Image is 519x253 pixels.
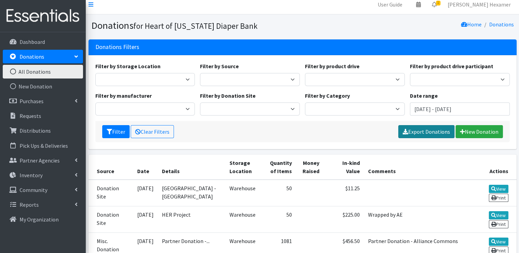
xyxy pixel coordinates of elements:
[262,155,296,180] th: Quantity of Items
[20,112,41,119] p: Requests
[20,216,59,223] p: My Organization
[131,125,174,138] a: Clear Filters
[3,109,83,123] a: Requests
[3,35,83,49] a: Dashboard
[20,38,45,45] p: Dashboard
[305,62,359,70] label: Filter by product drive
[436,1,440,5] span: 1
[20,186,47,193] p: Community
[20,53,44,60] p: Donations
[364,206,482,232] td: Wrapped by AE
[262,180,296,206] td: 50
[398,125,455,138] a: Export Donations
[20,172,43,179] p: Inventory
[262,206,296,232] td: 50
[158,206,225,232] td: HER Project
[102,125,130,138] button: Filter
[482,155,516,180] th: Actions
[489,238,508,246] a: View
[225,155,262,180] th: Storage Location
[133,206,158,232] td: [DATE]
[91,20,300,32] h1: Donations
[3,94,83,108] a: Purchases
[20,98,44,105] p: Purchases
[489,211,508,219] a: View
[3,124,83,137] a: Distributions
[410,92,438,100] label: Date range
[3,183,83,197] a: Community
[3,80,83,93] a: New Donation
[489,185,508,193] a: View
[3,139,83,153] a: Pick Ups & Deliveries
[89,155,133,180] th: Source
[200,92,256,100] label: Filter by Donation Site
[323,206,364,232] td: $225.00
[95,44,139,51] h3: Donations Filters
[323,180,364,206] td: $11.25
[410,62,493,70] label: Filter by product drive participant
[456,125,503,138] a: New Donation
[489,21,514,28] a: Donations
[410,103,510,116] input: January 1, 2011 - December 31, 2011
[489,220,508,228] a: Print
[305,92,350,100] label: Filter by Category
[200,62,239,70] label: Filter by Source
[296,155,324,180] th: Money Raised
[158,155,225,180] th: Details
[3,168,83,182] a: Inventory
[20,142,68,149] p: Pick Ups & Deliveries
[489,194,508,202] a: Print
[3,198,83,212] a: Reports
[89,180,133,206] td: Donation Site
[95,62,161,70] label: Filter by Storage Location
[323,155,364,180] th: In-kind Value
[3,154,83,167] a: Partner Agencies
[133,180,158,206] td: [DATE]
[461,21,482,28] a: Home
[20,157,60,164] p: Partner Agencies
[3,213,83,226] a: My Organization
[133,21,258,31] small: for Heart of [US_STATE] Diaper Bank
[20,201,39,208] p: Reports
[364,155,482,180] th: Comments
[20,127,51,134] p: Distributions
[3,65,83,79] a: All Donations
[3,50,83,63] a: Donations
[3,4,83,27] img: HumanEssentials
[95,92,152,100] label: Filter by manufacturer
[225,180,262,206] td: Warehouse
[158,180,225,206] td: [GEOGRAPHIC_DATA] - [GEOGRAPHIC_DATA]
[225,206,262,232] td: Warehouse
[133,155,158,180] th: Date
[89,206,133,232] td: Donation Site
